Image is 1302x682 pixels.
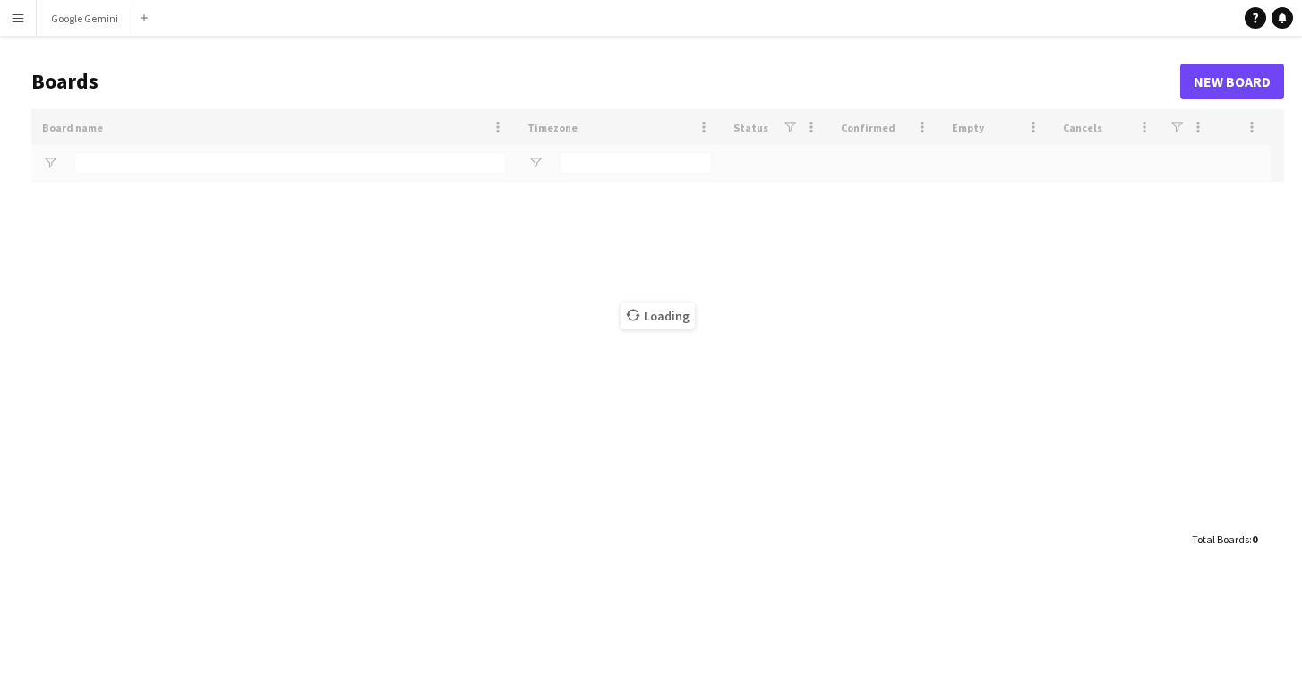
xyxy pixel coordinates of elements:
[1252,533,1257,546] span: 0
[621,303,695,329] span: Loading
[31,68,1180,95] h1: Boards
[1180,64,1284,99] a: New Board
[1192,522,1257,557] div: :
[1192,533,1249,546] span: Total Boards
[37,1,133,36] button: Google Gemini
